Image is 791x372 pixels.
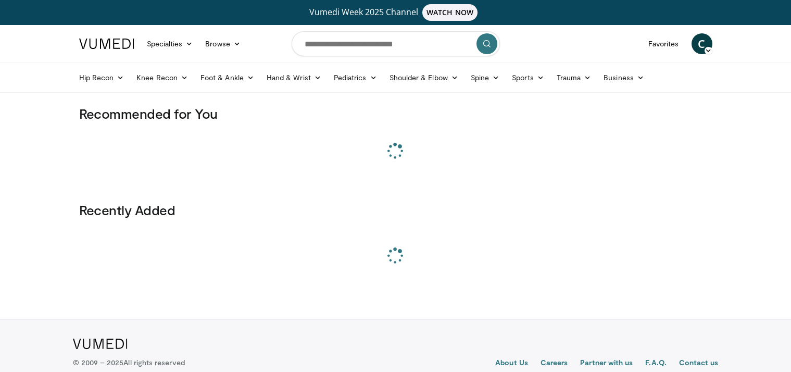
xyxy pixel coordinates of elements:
a: C [692,33,712,54]
a: Sports [506,67,550,88]
img: VuMedi Logo [79,39,134,49]
a: About Us [495,357,528,370]
a: Favorites [642,33,685,54]
a: Specialties [141,33,199,54]
a: Pediatrics [328,67,383,88]
h3: Recently Added [79,202,712,218]
a: Knee Recon [130,67,194,88]
a: Browse [199,33,247,54]
a: Business [597,67,650,88]
img: VuMedi Logo [73,339,128,349]
a: Vumedi Week 2025 ChannelWATCH NOW [81,4,711,21]
a: Hand & Wrist [260,67,328,88]
span: All rights reserved [123,358,184,367]
span: WATCH NOW [422,4,478,21]
a: Contact us [679,357,719,370]
a: Careers [541,357,568,370]
input: Search topics, interventions [292,31,500,56]
a: Shoulder & Elbow [383,67,464,88]
a: Partner with us [580,357,633,370]
p: © 2009 – 2025 [73,357,185,368]
h3: Recommended for You [79,105,712,122]
a: F.A.Q. [645,357,666,370]
a: Foot & Ankle [194,67,260,88]
a: Trauma [550,67,598,88]
a: Spine [464,67,506,88]
a: Hip Recon [73,67,131,88]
